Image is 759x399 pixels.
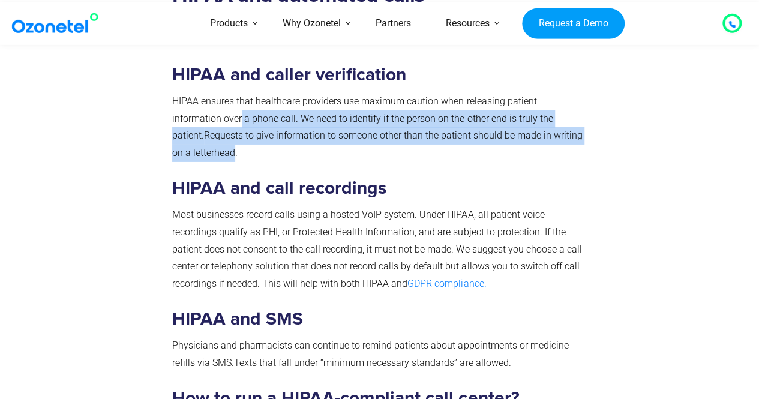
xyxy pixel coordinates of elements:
a: Partners [358,2,428,45]
strong: HIPAA and call recordings [172,179,386,197]
strong: HIPAA and caller verification [172,66,406,84]
p: Physicians and pharmacists can continue to remind patients about appointments or medicine refills... [172,337,582,372]
span: Texts that fall under “minimum necessary standards” are allowed. [234,357,511,368]
a: Request a Demo [522,8,625,39]
a: Products [193,2,265,45]
p: HIPAA ensures that healthcare providers use maximum caution when releasing patient information ov... [172,93,582,162]
a: Resources [428,2,507,45]
span: Requests to give information to someone other than the patient should be made in writing on a let... [172,130,582,158]
a: GDPR compliance. [407,278,486,289]
strong: HIPAA and SMS [172,310,303,328]
a: Why Ozonetel [265,2,358,45]
p: Most businesses record calls using a hosted VoIP system. Under HIPAA, all patient voice recording... [172,206,582,293]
